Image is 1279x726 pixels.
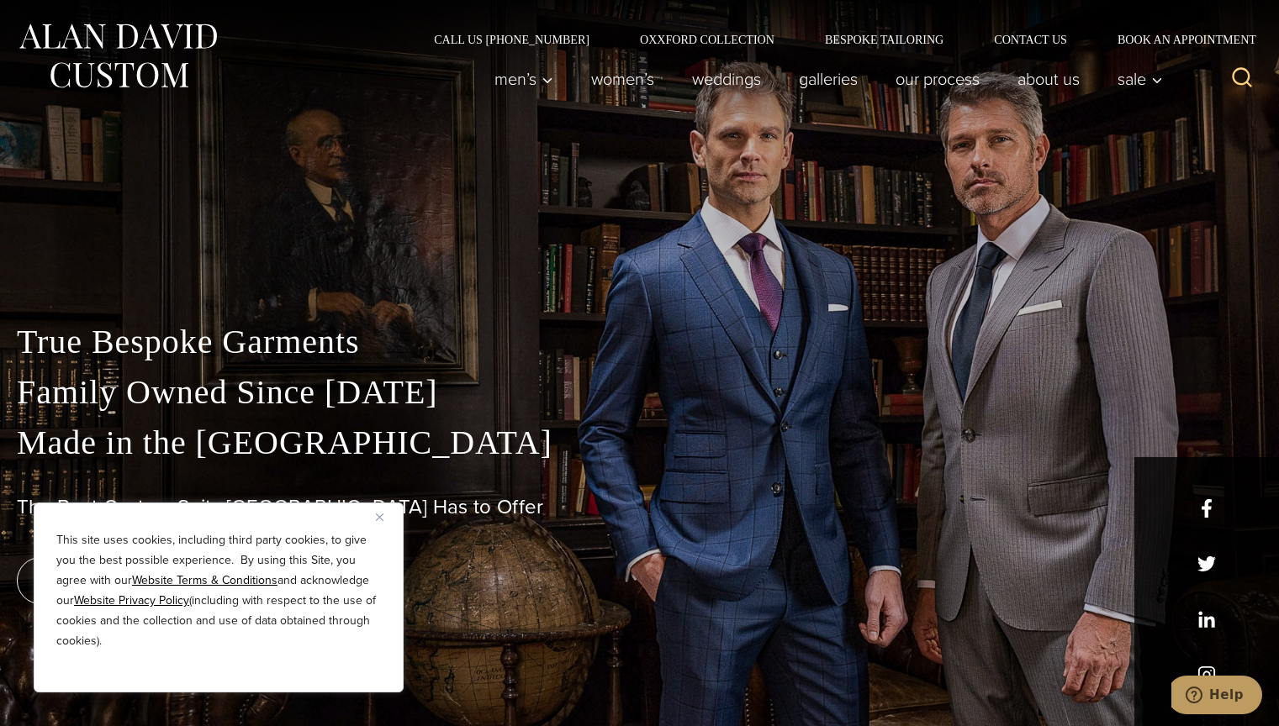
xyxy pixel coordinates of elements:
h1: The Best Custom Suits [GEOGRAPHIC_DATA] Has to Offer [17,495,1262,519]
a: Website Privacy Policy [74,592,189,609]
a: Call Us [PHONE_NUMBER] [409,34,615,45]
img: Alan David Custom [17,18,219,93]
p: This site uses cookies, including third party cookies, to give you the best possible experience. ... [56,530,381,651]
a: About Us [999,62,1099,96]
a: Our Process [877,62,999,96]
img: Close [376,513,383,521]
nav: Primary Navigation [476,62,1172,96]
a: weddings [674,62,780,96]
a: Galleries [780,62,877,96]
a: book an appointment [17,557,252,604]
a: Book an Appointment [1092,34,1262,45]
nav: Secondary Navigation [409,34,1262,45]
a: Bespoke Tailoring [800,34,969,45]
a: Website Terms & Conditions [132,571,277,589]
a: Contact Us [969,34,1092,45]
button: Close [376,507,396,527]
button: Men’s sub menu toggle [476,62,573,96]
button: Sale sub menu toggle [1099,62,1172,96]
button: View Search Form [1222,59,1262,99]
a: Oxxford Collection [615,34,800,45]
a: Women’s [573,62,674,96]
p: True Bespoke Garments Family Owned Since [DATE] Made in the [GEOGRAPHIC_DATA] [17,317,1262,468]
iframe: Opens a widget where you can chat to one of our agents [1171,676,1262,718]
